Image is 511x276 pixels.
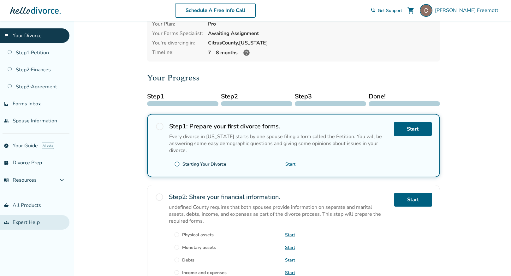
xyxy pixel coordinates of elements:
[174,270,180,275] span: radio_button_unchecked
[58,176,66,184] span: expand_more
[208,49,435,56] div: 7 - 8 months
[182,244,216,250] div: Monetary assets
[175,3,256,18] a: Schedule A Free Info Call
[208,30,435,37] div: Awaiting Assignment
[152,30,203,37] div: Your Forms Specialist:
[370,8,402,14] a: phone_in_talkGet Support
[4,177,37,184] span: Resources
[4,118,9,123] span: people
[208,39,435,46] div: Citrus County, [US_STATE]
[221,92,292,101] span: Step 2
[174,257,180,263] span: radio_button_unchecked
[42,143,54,149] span: AI beta
[4,220,9,225] span: groups
[4,160,9,165] span: list_alt_check
[169,122,389,131] h2: Prepare your first divorce forms.
[285,161,295,167] a: Start
[394,122,432,136] a: Start
[174,232,180,238] span: radio_button_unchecked
[295,92,366,101] span: Step 3
[435,7,501,14] span: [PERSON_NAME] Freemott
[155,122,164,131] span: radio_button_unchecked
[169,193,389,201] h2: Share your financial information.
[147,92,218,101] span: Step 1
[370,8,375,13] span: phone_in_talk
[394,193,432,207] a: Start
[152,49,203,56] div: Timeline:
[13,100,41,107] span: Forms Inbox
[479,246,511,276] iframe: Chat Widget
[147,72,440,84] h2: Your Progress
[169,122,188,131] strong: Step 1 :
[4,33,9,38] span: flag_2
[4,101,9,106] span: inbox
[182,270,227,276] div: Income and expenses
[155,193,164,202] span: radio_button_unchecked
[152,39,203,46] div: You're divorcing in:
[174,244,180,250] span: radio_button_unchecked
[378,8,402,14] span: Get Support
[285,257,295,263] a: Start
[182,232,214,238] div: Physical assets
[4,143,9,148] span: explore
[174,161,180,167] span: radio_button_unchecked
[420,4,432,17] img: Chris Freemott
[285,270,295,276] a: Start
[152,21,203,27] div: Your Plan:
[169,133,389,154] p: Every divorce in [US_STATE] starts by one spouse filing a form called the Petition. You will be a...
[169,204,389,225] p: undefined County requires that both spouses provide information on separate and marital assets, d...
[182,161,226,167] div: Starting Your Divorce
[407,7,415,14] span: shopping_cart
[285,232,295,238] a: Start
[4,203,9,208] span: shopping_basket
[208,21,435,27] div: Pro
[369,92,440,101] span: Done!
[169,193,187,201] strong: Step 2 :
[182,257,194,263] div: Debts
[285,244,295,250] a: Start
[4,178,9,183] span: menu_book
